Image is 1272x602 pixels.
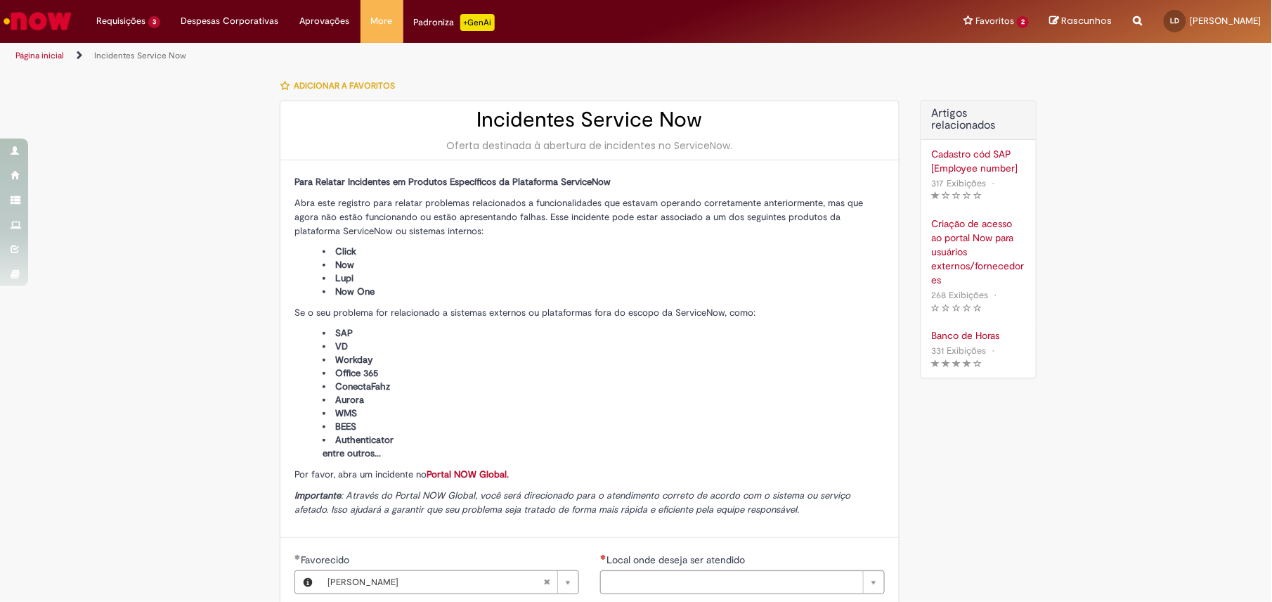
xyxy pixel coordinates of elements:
[335,434,394,446] span: Authenticator
[294,468,509,480] span: Por favor, abra um incidente no
[932,289,989,301] span: 268 Exibições
[323,447,381,459] span: entre outros...
[932,217,1025,287] a: Criação de acesso ao portal Now para usuários externos/fornecedores
[335,286,375,297] span: Now One
[294,307,755,319] span: Se o seu problema for relacionado a sistemas externos ou plataformas fora do escopo da ServiceNow...
[600,570,885,594] a: Limpar campo Local onde deseja ser atendido
[294,108,885,132] h2: Incidentes Service Now
[94,50,186,61] a: Incidentes Service Now
[335,272,353,284] span: Lupi
[301,553,352,566] span: Favorecido, Larissa Davide
[96,14,145,28] span: Requisições
[294,80,395,91] span: Adicionar a Favoritos
[280,71,403,101] button: Adicionar a Favoritos
[335,421,356,433] span: BEES
[335,380,390,392] span: ConectaFahz
[335,367,378,379] span: Office 365
[148,16,160,28] span: 3
[294,554,301,560] span: Obrigatório Preenchido
[932,177,987,189] span: 317 Exibições
[335,259,354,271] span: Now
[300,14,350,28] span: Aprovações
[606,553,748,566] span: Necessários - Local onde deseja ser atendido
[294,176,611,188] span: Para Relatar Incidentes em Produtos Específicos da Plataforma ServiceNow
[1062,14,1112,27] span: Rascunhos
[294,489,341,501] strong: Importante
[1190,15,1261,27] span: [PERSON_NAME]
[327,571,543,594] span: [PERSON_NAME]
[932,147,1025,175] a: Cadastro cód SAP [Employee number]
[1017,16,1029,28] span: 2
[989,174,998,193] span: •
[600,554,606,560] span: Necessários
[295,571,320,594] button: Favorecido, Visualizar este registro Larissa Davide
[932,328,1025,342] a: Banco de Horas
[335,407,357,419] span: WMS
[335,394,364,406] span: Aurora
[181,14,279,28] span: Despesas Corporativas
[335,245,356,257] span: Click
[15,50,64,61] a: Página inicial
[335,354,372,366] span: Workday
[294,197,863,237] span: Abra este registro para relatar problemas relacionados a funcionalidades que estavam operando cor...
[992,286,1000,305] span: •
[975,14,1014,28] span: Favoritos
[335,327,353,339] span: SAP
[1171,16,1180,25] span: LD
[460,14,495,31] p: +GenAi
[11,43,838,69] ul: Trilhas de página
[989,341,998,360] span: •
[932,345,987,357] span: 331 Exibições
[371,14,393,28] span: More
[536,571,557,594] abbr: Limpar campo Favorecido
[294,139,885,153] div: Oferta destinada à abertura de incidentes no ServiceNow.
[1050,15,1112,28] a: Rascunhos
[427,468,509,480] a: Portal NOW Global.
[320,571,578,594] a: [PERSON_NAME]Limpar campo Favorecido
[1,7,74,35] img: ServiceNow
[932,108,1025,132] h3: Artigos relacionados
[414,14,495,31] div: Padroniza
[294,489,850,515] span: : Através do Portal NOW Global, você será direcionado para o atendimento correto de acordo com o ...
[335,340,348,352] span: VD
